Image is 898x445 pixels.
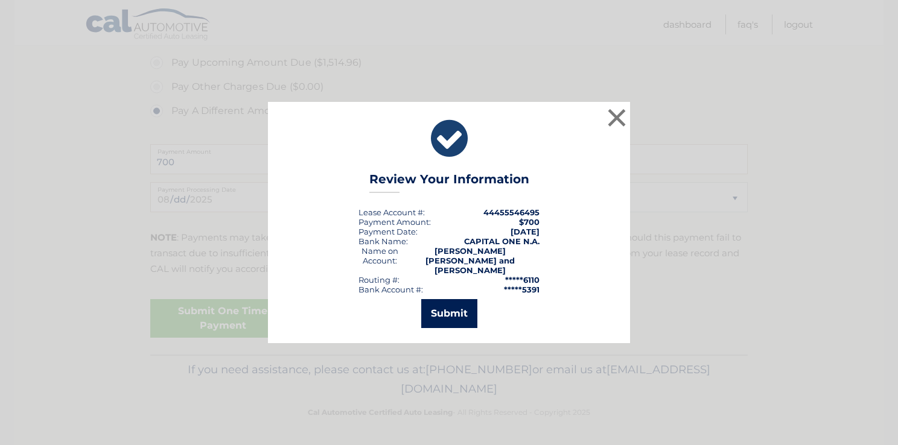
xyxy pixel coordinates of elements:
[358,236,408,246] div: Bank Name:
[421,299,477,328] button: Submit
[358,246,401,275] div: Name on Account:
[358,275,400,285] div: Routing #:
[358,217,431,227] div: Payment Amount:
[425,246,515,275] strong: [PERSON_NAME] [PERSON_NAME] and [PERSON_NAME]
[369,172,529,193] h3: Review Your Information
[511,227,540,236] span: [DATE]
[358,207,425,217] div: Lease Account #:
[358,227,416,236] span: Payment Date
[358,285,423,294] div: Bank Account #:
[519,217,540,227] span: $700
[464,236,540,246] strong: CAPITAL ONE N.A.
[483,207,540,217] strong: 44455546495
[358,227,418,236] div: :
[605,106,629,130] button: ×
